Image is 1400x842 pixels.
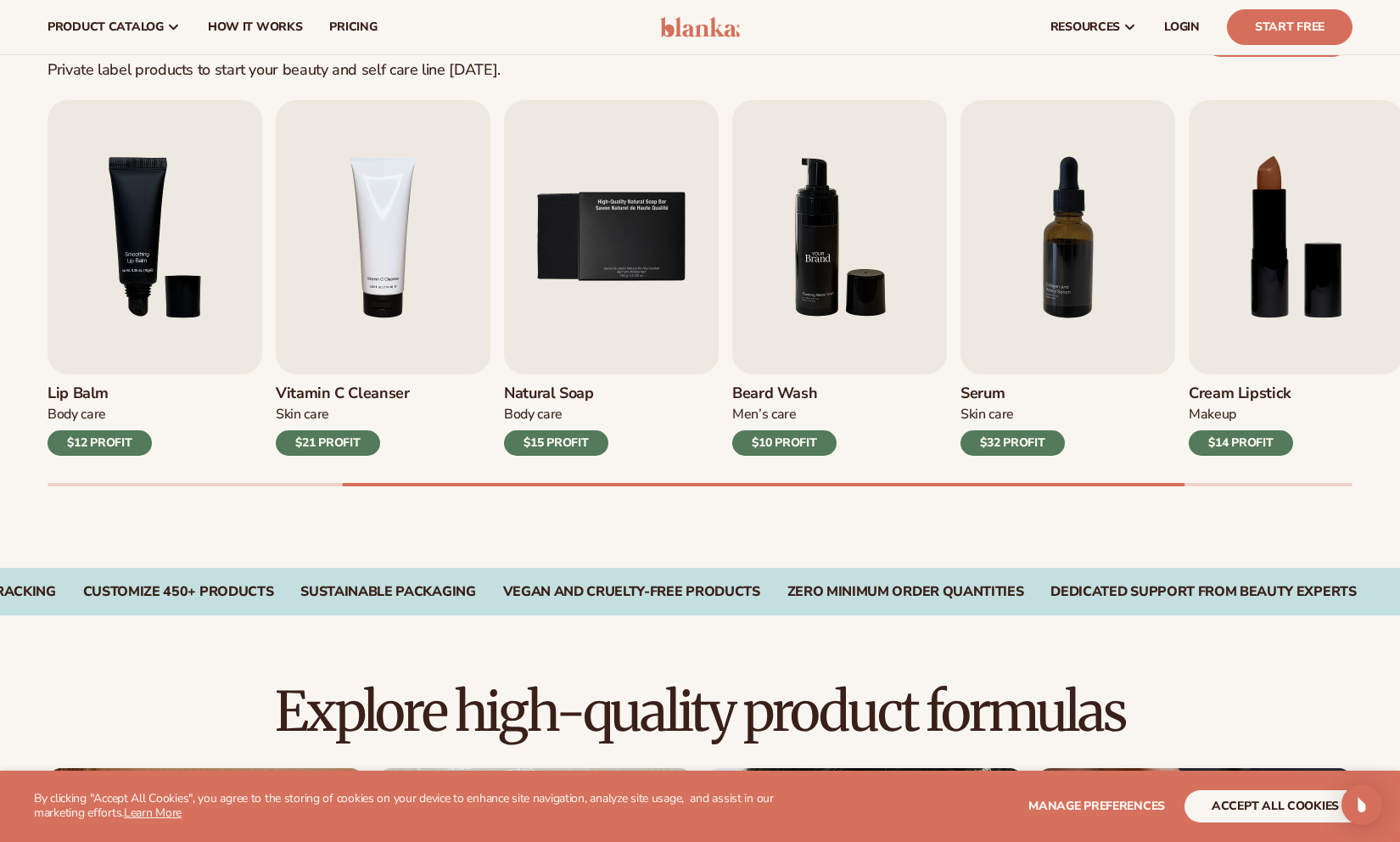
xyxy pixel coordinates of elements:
[1050,584,1356,600] div: DEDICATED SUPPORT FROM BEAUTY EXPERTS
[300,584,475,600] div: SUSTAINABLE PACKAGING
[504,100,719,456] a: 5 / 9
[660,17,741,37] img: logo
[83,584,274,600] div: CUSTOMIZE 450+ PRODUCTS
[329,20,377,34] span: pricing
[504,430,608,456] div: $15 PROFIT
[1028,790,1165,822] button: Manage preferences
[1189,406,1293,424] div: Makeup
[504,406,608,424] div: Body Care
[960,430,1065,456] div: $32 PROFIT
[48,385,152,403] h3: Lip Balm
[1050,20,1120,34] span: resources
[1189,430,1293,456] div: $14 PROFIT
[276,406,410,424] div: Skin Care
[208,20,303,34] span: How It Works
[732,406,837,424] div: Men’s Care
[960,406,1065,424] div: Skin Care
[960,100,1175,456] a: 7 / 9
[1184,790,1366,822] button: accept all cookies
[34,792,808,821] p: By clicking "Accept All Cookies", you agree to the storing of cookies on your device to enhance s...
[124,805,182,821] a: Learn More
[48,406,152,424] div: Body Care
[1189,385,1293,403] h3: Cream Lipstick
[48,20,164,34] span: product catalog
[787,584,1024,600] div: ZERO MINIMUM ORDER QUANTITIES
[1341,784,1382,825] div: Open Intercom Messenger
[732,385,837,403] h3: Beard Wash
[1028,798,1165,814] span: Manage preferences
[48,430,152,456] div: $12 PROFIT
[732,100,947,456] a: 6 / 9
[48,683,1352,740] h2: Explore high-quality product formulas
[732,100,947,374] img: Shopify Image 10
[276,100,490,456] a: 4 / 9
[504,385,608,403] h3: Natural Soap
[503,584,760,600] div: VEGAN AND CRUELTY-FREE PRODUCTS
[48,100,262,456] a: 3 / 9
[1164,20,1200,34] span: LOGIN
[1227,9,1352,45] a: Start Free
[960,385,1065,403] h3: Serum
[276,430,380,456] div: $21 PROFIT
[732,430,837,456] div: $10 PROFIT
[48,61,501,80] div: Private label products to start your beauty and self care line [DATE].
[276,385,410,403] h3: Vitamin C Cleanser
